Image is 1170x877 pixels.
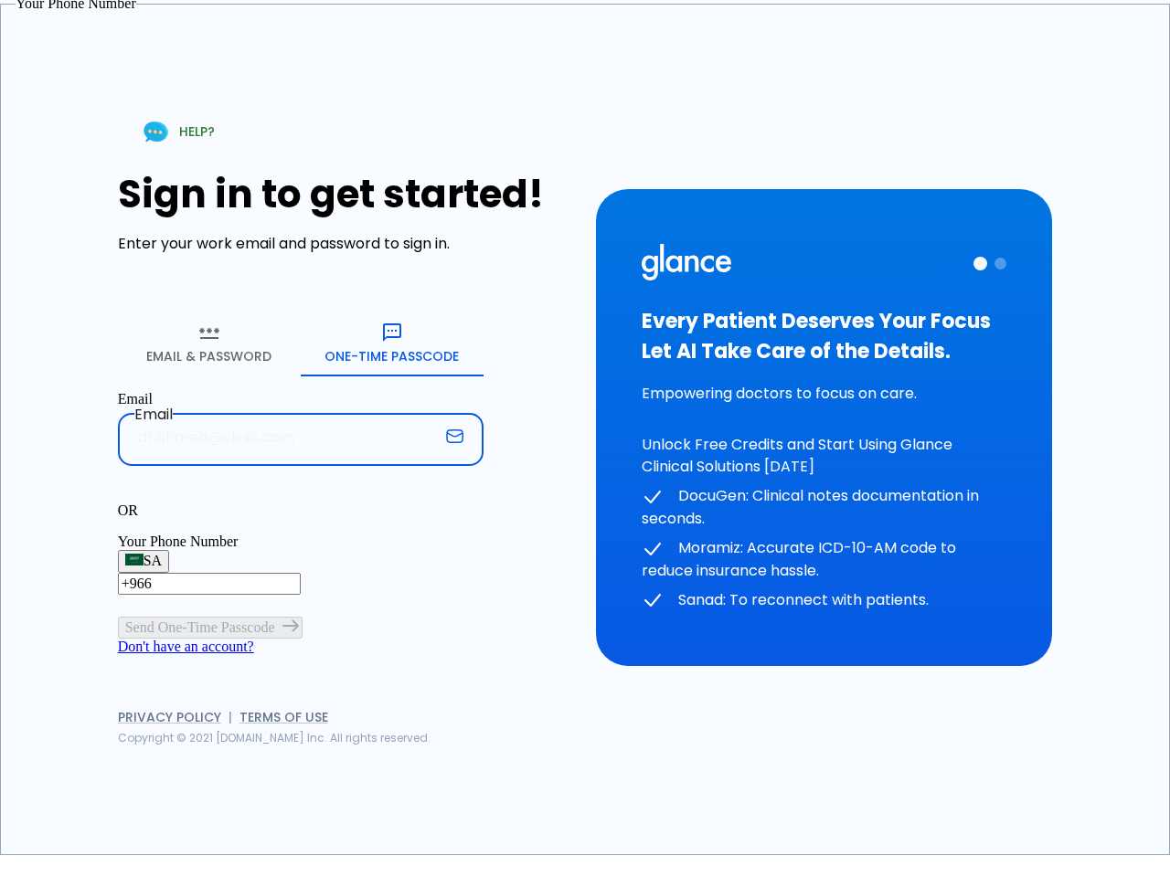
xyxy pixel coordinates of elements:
label: Your Phone Number [118,534,239,549]
button: Send One-Time Passcode [118,617,303,639]
label: Email [118,391,484,407]
p: Empowering doctors to focus on care. [642,383,1006,405]
p: Enter your work email and password to sign in. [118,233,574,255]
input: dr.ahmed@clinic.com [118,408,439,466]
p: DocuGen: Clinical notes documentation in seconds. [642,485,1006,530]
a: Terms of Use [239,708,328,726]
h3: Every Patient Deserves Your Focus Let AI Take Care of the Details. [642,306,1006,366]
a: Don't have an account? [118,639,254,654]
p: Moramiz: Accurate ICD-10-AM code to reduce insurance hassle. [642,537,1006,582]
h1: Sign in to get started! [118,172,574,217]
button: Email & Password [118,311,301,376]
a: HELP? [118,109,237,155]
button: Select country [118,550,169,572]
p: Unlock Free Credits and Start Using Glance Clinical Solutions [DATE] [642,434,1006,478]
span: | [229,708,232,726]
p: OR [118,502,484,519]
img: unknown [125,554,144,566]
span: Copyright © 2021 [DOMAIN_NAME] Inc. All rights reserved. [118,730,431,745]
img: Chat Support [140,116,172,148]
span: SA [144,553,162,568]
p: Sanad: To reconnect with patients. [642,589,1006,612]
a: Privacy Policy [118,708,221,726]
button: One-Time Passcode [301,311,484,376]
